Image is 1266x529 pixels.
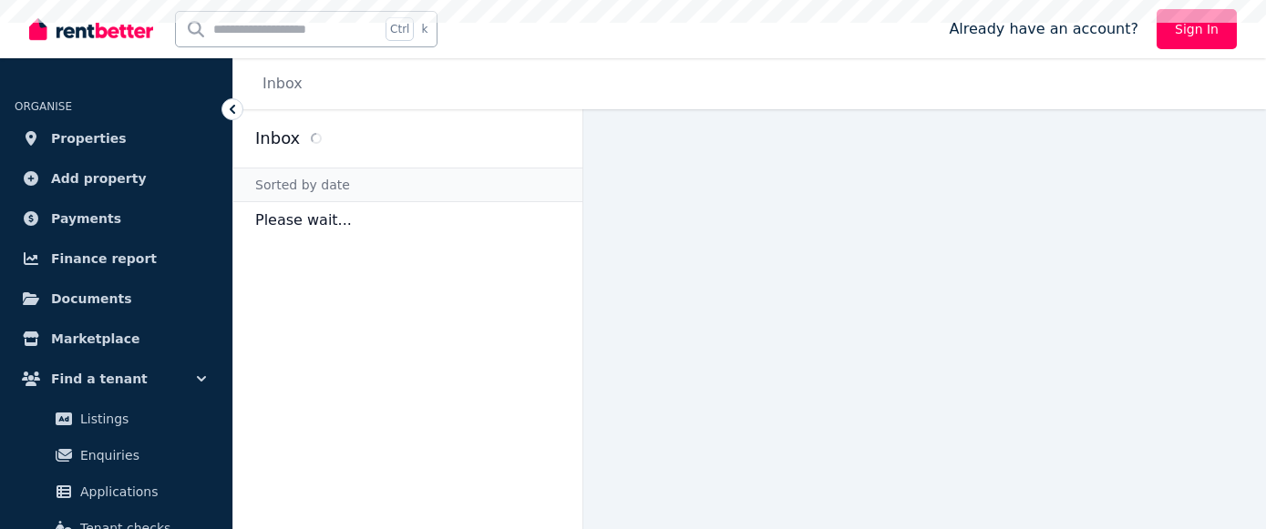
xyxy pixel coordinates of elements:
[386,17,414,41] span: Ctrl
[233,168,582,202] div: Sorted by date
[15,160,218,197] a: Add property
[233,58,324,109] nav: Breadcrumb
[51,208,121,229] span: Payments
[80,408,203,430] span: Listings
[51,248,157,270] span: Finance report
[80,444,203,466] span: Enquiries
[262,75,303,92] a: Inbox
[51,328,139,350] span: Marketplace
[15,100,72,113] span: ORGANISE
[15,280,218,317] a: Documents
[80,481,203,503] span: Applications
[51,168,147,189] span: Add property
[51,288,132,310] span: Documents
[15,240,218,277] a: Finance report
[1157,9,1237,49] a: Sign In
[51,368,148,390] span: Find a tenant
[15,120,218,157] a: Properties
[15,200,218,237] a: Payments
[22,401,211,437] a: Listings
[421,22,427,36] span: k
[233,202,582,239] p: Please wait...
[29,15,153,43] img: RentBetter
[22,437,211,473] a: Enquiries
[255,126,300,151] h2: Inbox
[51,127,127,149] span: Properties
[22,473,211,510] a: Applications
[15,320,218,357] a: Marketplace
[949,18,1138,40] span: Already have an account?
[15,361,218,397] button: Find a tenant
